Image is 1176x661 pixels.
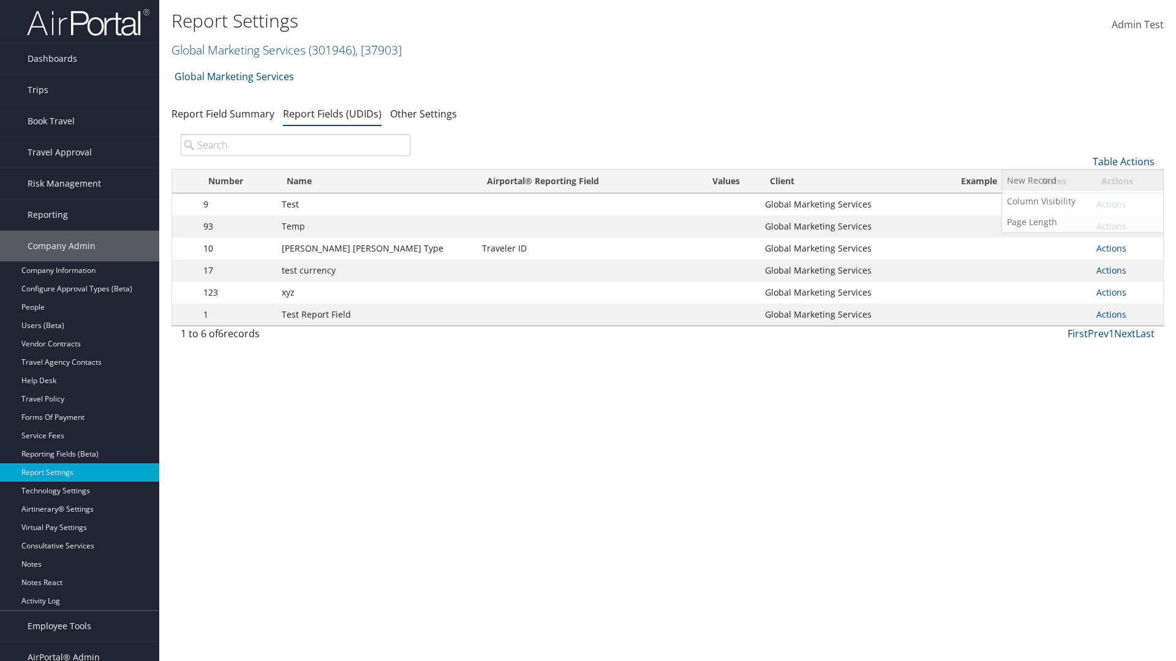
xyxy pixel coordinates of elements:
span: Company Admin [28,231,96,261]
a: New Record [1002,170,1163,191]
span: Risk Management [28,168,101,199]
span: Trips [28,75,48,105]
span: Reporting [28,200,68,230]
span: Dashboards [28,43,77,74]
span: Employee Tools [28,611,91,641]
span: Book Travel [28,106,75,136]
a: Page Length [1002,212,1163,233]
span: Travel Approval [28,137,92,168]
a: Column Visibility [1002,191,1163,212]
img: airportal-logo.png [27,8,149,37]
